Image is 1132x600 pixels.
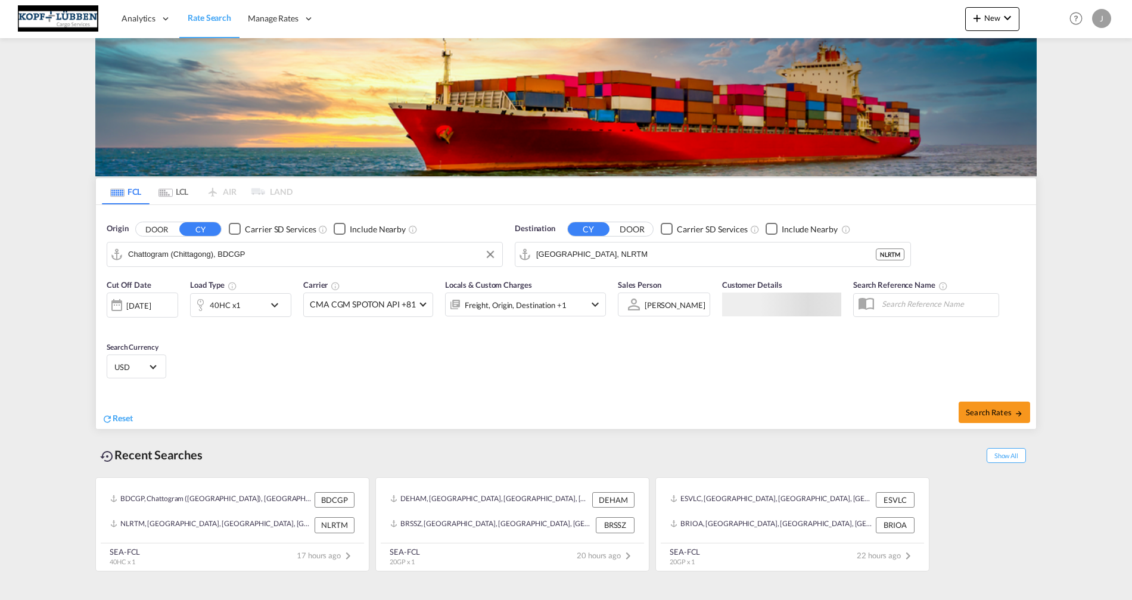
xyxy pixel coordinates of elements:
[334,223,406,235] md-checkbox: Checkbox No Ink
[315,492,354,508] div: BDCGP
[1066,8,1086,29] span: Help
[661,223,748,235] md-checkbox: Checkbox No Ink
[107,293,178,318] div: [DATE]
[318,225,328,234] md-icon: Unchecked: Search for CY (Container Yard) services for all selected carriers.Checked : Search for...
[210,297,241,313] div: 40HC x1
[568,222,609,236] button: CY
[122,13,156,24] span: Analytics
[107,343,158,352] span: Search Currency
[853,280,948,290] span: Search Reference Name
[965,7,1019,31] button: icon-plus 400-fgNewicon-chevron-down
[611,222,653,236] button: DOOR
[107,316,116,332] md-datepicker: Select
[481,245,499,263] button: Clear Input
[95,477,369,571] recent-search-card: BDCGP, Chattogram ([GEOGRAPHIC_DATA]), [GEOGRAPHIC_DATA], [GEOGRAPHIC_DATA], [GEOGRAPHIC_DATA] BD...
[390,492,589,508] div: DEHAM, Hamburg, Germany, Western Europe, Europe
[876,295,999,313] input: Search Reference Name
[350,223,406,235] div: Include Nearby
[100,449,114,464] md-icon: icon-backup-restore
[390,558,415,565] span: 20GP x 1
[128,245,496,263] input: Search by Port
[766,223,838,235] md-checkbox: Checkbox No Ink
[95,442,207,468] div: Recent Searches
[228,281,237,291] md-icon: icon-information-outline
[596,517,635,533] div: BRSSZ
[390,546,420,557] div: SEA-FCL
[107,280,151,290] span: Cut Off Date
[515,243,910,266] md-input-container: Rotterdam, NLRTM
[102,178,293,204] md-pagination-wrapper: Use the left and right arrow keys to navigate between tabs
[1015,409,1023,418] md-icon: icon-arrow-right
[722,280,782,290] span: Customer Details
[782,223,838,235] div: Include Nearby
[297,551,355,560] span: 17 hours ago
[959,402,1030,423] button: Search Ratesicon-arrow-right
[670,517,873,533] div: BRIOA, Itapoa, Brazil, South America, Americas
[841,225,851,234] md-icon: Unchecked: Ignores neighbouring ports when fetching rates.Checked : Includes neighbouring ports w...
[408,225,418,234] md-icon: Unchecked: Ignores neighbouring ports when fetching rates.Checked : Includes neighbouring ports w...
[110,546,140,557] div: SEA-FCL
[670,546,700,557] div: SEA-FCL
[245,223,316,235] div: Carrier SD Services
[150,178,197,204] md-tab-item: LCL
[970,11,984,25] md-icon: icon-plus 400-fg
[655,477,929,571] recent-search-card: ESVLC, [GEOGRAPHIC_DATA], [GEOGRAPHIC_DATA], [GEOGRAPHIC_DATA], [GEOGRAPHIC_DATA] ESVLCBRIOA, [GE...
[938,281,948,291] md-icon: Your search will be saved by the below given name
[677,223,748,235] div: Carrier SD Services
[1092,9,1111,28] div: J
[390,517,593,533] div: BRSSZ, Santos, Brazil, South America, Americas
[113,413,133,423] span: Reset
[18,5,98,32] img: 25cf3bb0aafc11ee9c4fdbd399af7748.JPG
[970,13,1015,23] span: New
[876,492,915,508] div: ESVLC
[96,205,1036,429] div: Origin DOOR CY Checkbox No InkUnchecked: Search for CY (Container Yard) services for all selected...
[102,412,133,425] div: icon-refreshReset
[592,492,635,508] div: DEHAM
[987,448,1026,463] span: Show All
[136,222,178,236] button: DOOR
[966,408,1023,417] span: Search Rates
[341,549,355,563] md-icon: icon-chevron-right
[1066,8,1092,30] div: Help
[465,297,567,313] div: Freight Origin Destination Factory Stuffing
[107,243,502,266] md-input-container: Chattogram (Chittagong), BDCGP
[750,225,760,234] md-icon: Unchecked: Search for CY (Container Yard) services for all selected carriers.Checked : Search for...
[577,551,635,560] span: 20 hours ago
[643,296,707,313] md-select: Sales Person: Julia Glasmacher
[315,517,354,533] div: NLRTM
[331,281,340,291] md-icon: The selected Trucker/Carrierwill be displayed in the rate results If the rates are from another f...
[588,297,602,312] md-icon: icon-chevron-down
[445,293,606,316] div: Freight Origin Destination Factory Stuffingicon-chevron-down
[113,358,160,375] md-select: Select Currency: $ USDUnited States Dollar
[248,13,298,24] span: Manage Rates
[110,558,135,565] span: 40HC x 1
[114,362,148,372] span: USD
[536,245,876,263] input: Search by Port
[110,492,312,508] div: BDCGP, Chattogram (Chittagong), Bangladesh, Indian Subcontinent, Asia Pacific
[268,298,288,312] md-icon: icon-chevron-down
[303,280,340,290] span: Carrier
[310,299,416,310] span: CMA CGM SPOTON API +81
[618,280,661,290] span: Sales Person
[515,223,555,235] span: Destination
[95,38,1037,176] img: LCL+%26+FCL+BACKGROUND.png
[110,517,312,533] div: NLRTM, Rotterdam, Netherlands, Western Europe, Europe
[445,280,532,290] span: Locals & Custom Charges
[876,517,915,533] div: BRIOA
[190,280,237,290] span: Load Type
[102,178,150,204] md-tab-item: FCL
[188,13,231,23] span: Rate Search
[876,248,904,260] div: NLRTM
[375,477,649,571] recent-search-card: DEHAM, [GEOGRAPHIC_DATA], [GEOGRAPHIC_DATA], [GEOGRAPHIC_DATA], [GEOGRAPHIC_DATA] DEHAMBRSSZ, [GE...
[645,300,705,310] div: [PERSON_NAME]
[1000,11,1015,25] md-icon: icon-chevron-down
[621,549,635,563] md-icon: icon-chevron-right
[229,223,316,235] md-checkbox: Checkbox No Ink
[102,414,113,424] md-icon: icon-refresh
[179,222,221,236] button: CY
[670,558,695,565] span: 20GP x 1
[670,492,873,508] div: ESVLC, Valencia, Spain, Southern Europe, Europe
[126,300,151,311] div: [DATE]
[190,293,291,317] div: 40HC x1icon-chevron-down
